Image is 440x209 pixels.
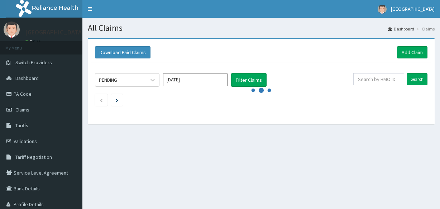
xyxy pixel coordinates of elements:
button: Download Paid Claims [95,46,150,58]
button: Filter Claims [231,73,267,87]
div: PENDING [99,76,117,84]
h1: All Claims [88,23,435,33]
a: Previous page [100,97,103,103]
input: Search by HMO ID [353,73,404,85]
a: Dashboard [388,26,414,32]
span: [GEOGRAPHIC_DATA] [391,6,435,12]
svg: audio-loading [250,80,272,101]
a: Online [25,39,42,44]
img: User Image [4,22,20,38]
span: Tariffs [15,122,28,129]
a: Next page [116,97,118,103]
img: User Image [378,5,387,14]
span: Switch Providers [15,59,52,66]
li: Claims [415,26,435,32]
a: Add Claim [397,46,427,58]
span: Tariff Negotiation [15,154,52,160]
p: [GEOGRAPHIC_DATA] [25,29,84,35]
input: Select Month and Year [163,73,228,86]
span: Claims [15,106,29,113]
input: Search [407,73,427,85]
span: Dashboard [15,75,39,81]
